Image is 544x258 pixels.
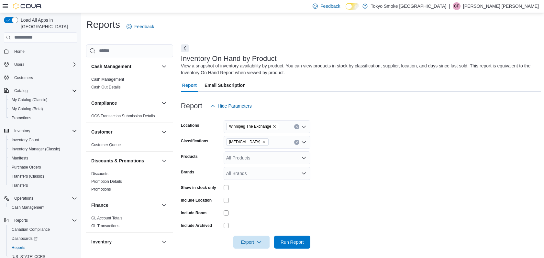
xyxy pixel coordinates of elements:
a: Transfers [9,182,30,189]
a: Inventory Manager (Classic) [9,145,63,153]
h3: Report [181,102,202,110]
label: Show in stock only [181,185,216,190]
span: Operations [12,194,77,202]
span: My Catalog (Classic) [12,97,48,102]
button: Catalog [12,87,30,95]
a: GL Account Totals [91,216,122,220]
button: Inventory Manager (Classic) [6,145,80,154]
label: Include Room [181,210,206,216]
span: Export [237,236,266,249]
span: Promotion Details [91,179,122,184]
span: Transfers (Classic) [12,174,44,179]
div: Cash Management [86,76,173,94]
button: Cash Management [91,63,159,70]
a: Inventory Count [9,136,42,144]
span: Transfers [9,182,77,189]
span: My Catalog (Classic) [9,96,77,104]
button: Open list of options [301,155,306,160]
button: Remove Nicotine from selection in this group [262,140,266,144]
span: Feedback [320,3,340,9]
label: Include Archived [181,223,212,228]
button: Operations [1,194,80,203]
button: Purchase Orders [6,163,80,172]
span: My Catalog (Beta) [12,106,43,111]
span: Hide Parameters [218,103,252,109]
span: Run Report [281,239,304,245]
span: Manifests [12,156,28,161]
span: Promotions [12,115,31,121]
button: Users [12,61,27,68]
p: [PERSON_NAME] [PERSON_NAME] [463,2,539,10]
button: Manifests [6,154,80,163]
a: Cash Management [91,77,124,82]
a: Feedback [124,20,157,33]
a: Cash Management [9,204,47,211]
span: Dashboards [9,235,77,242]
a: Reports [9,244,28,252]
img: Cova [13,3,42,9]
a: Promotions [9,114,34,122]
span: Catalog [14,88,28,93]
span: Users [14,62,24,67]
span: Winnipeg The Exchange [226,123,279,130]
button: Customer [91,129,159,135]
button: Inventory [1,126,80,135]
span: Transfers [12,183,28,188]
button: Remove Winnipeg The Exchange from selection in this group [272,124,276,128]
button: Transfers [6,181,80,190]
span: Home [14,49,25,54]
span: Nicotine [226,138,269,146]
span: Customers [14,75,33,80]
a: GL Transactions [91,224,119,228]
span: Purchase Orders [12,165,41,170]
label: Locations [181,123,199,128]
span: Winnipeg The Exchange [229,123,271,130]
span: OCS Transaction Submission Details [91,113,155,119]
button: Clear input [294,140,299,145]
p: Tokyo Smoke [GEOGRAPHIC_DATA] [371,2,447,10]
button: Home [1,47,80,56]
div: Discounts & Promotions [86,170,173,196]
button: My Catalog (Classic) [6,95,80,104]
a: Promotion Details [91,179,122,184]
a: Discounts [91,171,108,176]
a: My Catalog (Beta) [9,105,46,113]
button: Hide Parameters [207,100,254,112]
button: Canadian Compliance [6,225,80,234]
label: Classifications [181,138,208,144]
button: Cash Management [6,203,80,212]
button: Cash Management [160,63,168,70]
span: Catalog [12,87,77,95]
label: Products [181,154,198,159]
span: Inventory [14,128,30,134]
span: Promotions [9,114,77,122]
button: Users [1,60,80,69]
div: Customer [86,141,173,151]
button: Inventory Count [6,135,80,145]
label: Brands [181,170,194,175]
span: Canadian Compliance [9,226,77,233]
span: Users [12,61,77,68]
button: My Catalog (Beta) [6,104,80,113]
button: Finance [91,202,159,208]
button: Customer [160,128,168,136]
input: Dark Mode [346,3,359,10]
button: Discounts & Promotions [91,158,159,164]
a: My Catalog (Classic) [9,96,50,104]
span: Purchase Orders [9,163,77,171]
div: Compliance [86,112,173,123]
button: Customers [1,73,80,82]
a: Cash Out Details [91,85,121,89]
button: Catalog [1,86,80,95]
div: Finance [86,214,173,232]
button: Compliance [160,99,168,107]
h3: Cash Management [91,63,131,70]
button: Open list of options [301,171,306,176]
a: Home [12,48,27,55]
a: Transfers (Classic) [9,172,47,180]
button: Run Report [274,236,310,249]
span: Canadian Compliance [12,227,50,232]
